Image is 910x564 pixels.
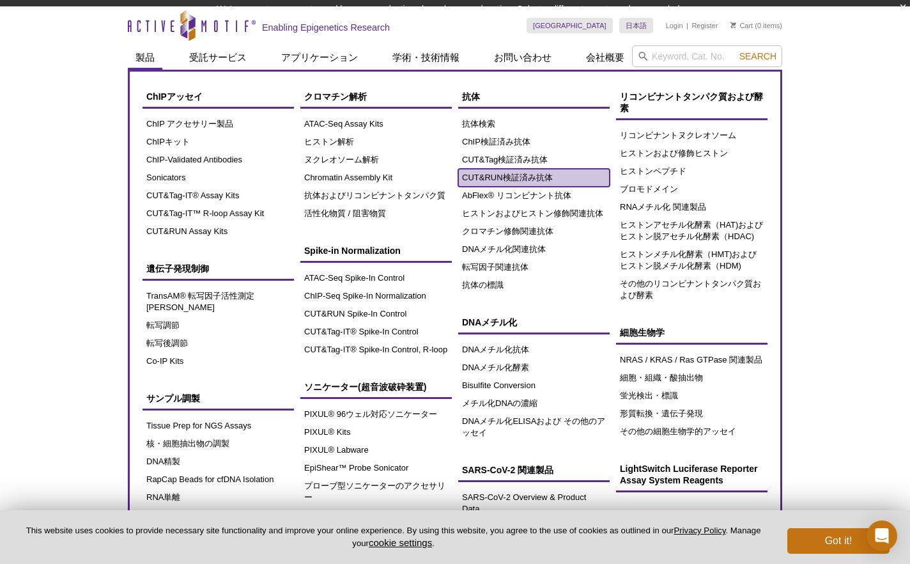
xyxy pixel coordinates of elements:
a: その他のリコンビナントタンパク質および酵素 [616,275,767,304]
a: クロマチン解析 [300,84,452,109]
span: Search [739,51,776,61]
a: ヒストンメチル化酵素（HMT)およびヒストン脱メチル化酵素（HDM) [616,246,767,275]
a: DNAメチル化ELISAおよび その他のアッセイ [458,412,610,442]
a: 会社概要 [578,45,632,70]
a: ヒストン解析 [300,133,452,151]
a: 受託サービス [181,45,254,70]
a: プローブ型ソニケーターのアクセサリー [300,477,452,506]
a: DNAメチル化酵素 [458,359,610,377]
span: Spike-in Normalization [304,246,401,256]
span: ChIPアッセイ [146,91,203,102]
a: Chromatin Assembly Kit [300,169,452,187]
a: 遺伝子発現制御 [143,256,294,281]
a: サンプル調製関連製品 [143,506,294,524]
a: [GEOGRAPHIC_DATA] [527,18,613,33]
a: Bisulfite Conversion [458,377,610,395]
a: CUT&RUN検証済み抗体 [458,169,610,187]
a: Cart [730,21,753,30]
a: Privacy Policy [674,526,725,535]
a: リコンビナントヌクレオソーム [616,127,767,145]
a: Tissue Prep for NGS Assays [143,417,294,435]
span: SARS-CoV-2 関連製品 [462,465,553,475]
a: 転写後調節 [143,334,294,352]
a: ChIP アクセサリー製品 [143,115,294,133]
a: PIXUL® Labware [300,441,452,459]
a: メチル化DNAの濃縮 [458,395,610,412]
a: CUT&Tag-IT® Spike-In Control [300,323,452,341]
a: EpiShear™ Probe Sonicator [300,459,452,477]
a: ヌクレオソーム解析 [300,151,452,169]
a: CUT&RUN Spike-In Control [300,305,452,323]
a: DNAメチル化関連抗体 [458,240,610,258]
a: ChIP-Seq Spike-In Normalization [300,287,452,305]
span: サンプル調製 [146,393,200,403]
span: クロマチン解析 [304,91,367,102]
a: 形質転換・遺伝子発現 [616,405,767,423]
img: Your Cart [730,22,736,28]
a: お問い合わせ [486,45,559,70]
a: CUT&Tag-IT™ R-loop Assay Kit [143,205,294,223]
a: 抗体 [458,84,610,109]
a: DNA精製 [143,453,294,471]
a: Co-IP Kits [143,352,294,370]
a: ブロモドメイン [616,180,767,198]
a: Spike-in Normalization [300,239,452,263]
span: 抗体 [462,91,480,102]
a: ヒストンアセチル化酵素（HAT)およびヒストン脱アセチル化酵素（HDAC) [616,216,767,246]
a: Sonicators [143,169,294,187]
li: | [686,18,688,33]
a: DNAメチル化抗体 [458,341,610,359]
button: Got it! [787,528,890,554]
a: PIXUL® 96ウェル対応ソニケーター [300,405,452,423]
a: ATAC-Seq Spike-In Control [300,269,452,287]
a: ChIPキット [143,133,294,151]
a: RNA単離 [143,489,294,506]
a: AbFlex® リコンビナント抗体 [458,187,610,205]
a: ソニケーター(超音波破砕装置) [300,375,452,399]
span: リコンビナントタンパク質および酵素 [620,91,763,113]
a: ヒストンおよびヒストン修飾関連抗体 [458,205,610,223]
h2: Enabling Epigenetics Research [262,22,390,33]
button: Search [736,51,780,62]
a: CUT&Tag検証済み抗体 [458,151,610,169]
a: Login [666,21,683,30]
a: 核・細胞抽出物の調製 [143,435,294,453]
a: RapCap Beads for cfDNA Isolation [143,471,294,489]
span: LightSwitch Luciferase Reporter Assay System Reagents [620,464,757,485]
a: 抗体検索 [458,115,610,133]
a: SARS-CoV-2 Overview & Product Data [458,489,610,518]
span: 遺伝子発現制御 [146,263,209,274]
a: ChIPアッセイ [143,84,294,109]
a: その他の細胞生物学的アッセイ [616,423,767,441]
a: リコンビナントタンパク質および酵素 [616,84,767,120]
a: CUT&RUN Assay Kits [143,223,294,240]
a: ヒストンペプチド [616,162,767,180]
div: Open Intercom Messenger [867,521,897,551]
a: Register [691,21,718,30]
a: 転写因子関連抗体 [458,258,610,276]
p: This website uses cookies to provide necessary site functionality and improve your online experie... [20,525,766,549]
span: 細胞生物学 [620,327,665,338]
span: DNAメチル化 [462,317,517,327]
a: RNAメチル化 関連製品 [616,198,767,216]
a: ヒストンおよび修飾ヒストン [616,145,767,162]
a: CUT&Tag-IT® Assay Kits [143,187,294,205]
a: LightSwitch Luciferase Reporter Assay System Reagents [616,457,767,492]
a: サンプル調製 [143,386,294,411]
a: 抗体およびリコンビナントタンパク質 [300,187,452,205]
a: CUT&Tag-IT® Spike-In Control, R-loop [300,341,452,359]
input: Keyword, Cat. No. [632,45,782,67]
a: NRAS / KRAS / Ras GTPase 関連製品 [616,351,767,369]
a: ChIP検証済み抗体 [458,133,610,151]
a: 蛍光検出・標識 [616,387,767,405]
a: 細胞生物学 [616,320,767,345]
a: ATAC-Seq Assay Kits [300,115,452,133]
a: TransAM® 転写因子活性測定[PERSON_NAME] [143,287,294,317]
a: 細胞・組織・酸抽出物 [616,369,767,387]
a: クロマチン修飾関連抗体 [458,223,610,240]
a: 活性化物質 / 阻害物質 [300,205,452,223]
a: 製品 [128,45,162,70]
li: (0 items) [730,18,782,33]
span: ソニケーター(超音波破砕装置) [304,382,426,392]
a: 転写調節 [143,317,294,334]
